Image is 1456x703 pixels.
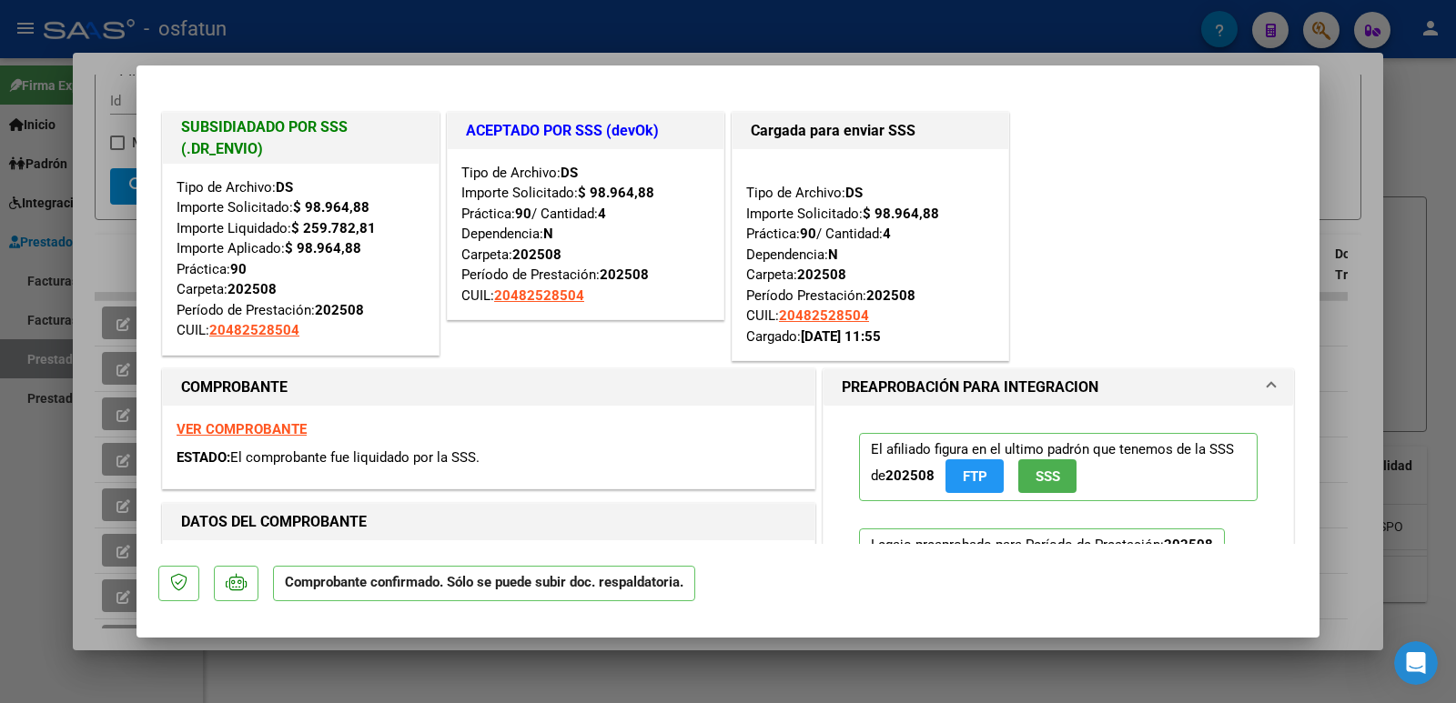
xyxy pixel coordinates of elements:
[181,513,367,530] strong: DATOS DEL COMPROBANTE
[181,116,420,160] h1: SUBSIDIADADO POR SSS (.DR_ENVIO)
[1018,459,1077,493] button: SSS
[751,120,990,142] h1: Cargada para enviar SSS
[543,226,553,242] strong: N
[315,302,364,318] strong: 202508
[177,177,425,341] div: Tipo de Archivo: Importe Solicitado: Importe Liquidado: Importe Aplicado: Práctica: Carpeta: Perí...
[824,369,1293,406] mat-expansion-panel-header: PREAPROBACIÓN PARA INTEGRACION
[293,199,369,216] strong: $ 98.964,88
[512,246,561,263] strong: 202508
[801,328,881,345] strong: [DATE] 11:55
[515,206,531,222] strong: 90
[1164,537,1213,553] strong: 202508
[828,246,838,263] strong: N
[866,287,915,304] strong: 202508
[230,261,247,277] strong: 90
[227,281,277,297] strong: 202508
[598,206,606,222] strong: 4
[746,163,995,347] div: Tipo de Archivo: Importe Solicitado: Práctica: / Cantidad: Dependencia: Carpeta: Período Prestaci...
[276,179,293,196] strong: DS
[883,226,891,242] strong: 4
[461,163,710,306] div: Tipo de Archivo: Importe Solicitado: Práctica: / Cantidad: Dependencia: Carpeta: Período de Prest...
[285,240,361,256] strong: $ 98.964,88
[494,287,584,304] span: 20482528504
[273,566,695,601] p: Comprobante confirmado. Sólo se puede subir doc. respaldatoria.
[859,433,1258,501] p: El afiliado figura en el ultimo padrón que tenemos de la SSS de
[779,307,869,324] span: 20482528504
[561,165,578,181] strong: DS
[842,377,1098,398] h1: PREAPROBACIÓN PARA INTEGRACION
[177,421,307,437] a: VER COMPROBANTE
[845,185,863,201] strong: DS
[800,226,816,242] strong: 90
[177,449,230,466] span: ESTADO:
[863,206,939,222] strong: $ 98.964,88
[578,185,654,201] strong: $ 98.964,88
[209,322,299,338] span: 20482528504
[1036,468,1060,485] span: SSS
[291,220,376,236] strong: $ 259.782,81
[945,459,1004,493] button: FTP
[600,266,649,283] strong: 202508
[466,120,705,142] h1: ACEPTADO POR SSS (devOk)
[797,266,846,283] strong: 202508
[181,378,288,396] strong: COMPROBANTE
[1394,641,1438,685] iframe: Intercom live chat
[885,467,935,484] strong: 202508
[963,468,987,485] span: FTP
[230,449,480,466] span: El comprobante fue liquidado por la SSS.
